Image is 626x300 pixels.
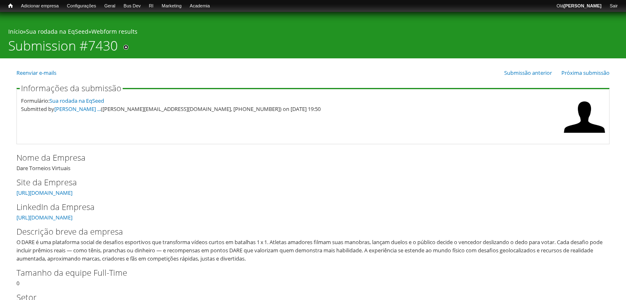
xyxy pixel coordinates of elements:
[186,2,214,10] a: Academia
[16,189,72,196] a: [URL][DOMAIN_NAME]
[21,97,560,105] div: Formulário:
[16,69,56,76] a: Reenviar e-mails
[16,238,604,263] div: O DARE é uma plataforma social de desafios esportivos que transforma vídeos curtos em batalhas 1 ...
[20,84,123,92] legend: Informações da submissão
[561,69,610,76] a: Próxima submissão
[563,3,601,8] strong: [PERSON_NAME]
[8,28,23,35] a: Início
[16,201,596,213] label: LinkedIn da Empresa
[552,2,605,10] a: Olá[PERSON_NAME]
[8,3,13,9] span: Início
[100,2,119,10] a: Geral
[49,97,104,104] a: Sua rodada na EqSeed
[26,28,88,35] a: Sua rodada na EqSeed
[119,2,145,10] a: Bus Dev
[4,2,17,10] a: Início
[16,226,596,238] label: Descrição breve da empresa
[504,69,552,76] a: Submissão anterior
[8,28,618,38] div: » »
[8,38,118,58] h1: Submission #7430
[16,267,610,287] div: 0
[54,105,101,113] a: [PERSON_NAME] ...
[145,2,158,10] a: RI
[564,97,605,138] img: Foto de FELIPE CAETANO MENEZES
[16,176,596,189] label: Site da Empresa
[564,132,605,139] a: Ver perfil do usuário.
[16,152,610,172] div: Dare Torneios Virtuais
[17,2,63,10] a: Adicionar empresa
[16,152,596,164] label: Nome da Empresa
[91,28,137,35] a: Webform results
[21,105,560,113] div: Submitted by ([PERSON_NAME][EMAIL_ADDRESS][DOMAIN_NAME], [PHONE_NUMBER]) on [DATE] 19:50
[16,267,596,279] label: Tamanho da equipe Full-Time
[16,214,72,221] a: [URL][DOMAIN_NAME]
[158,2,186,10] a: Marketing
[605,2,622,10] a: Sair
[63,2,100,10] a: Configurações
